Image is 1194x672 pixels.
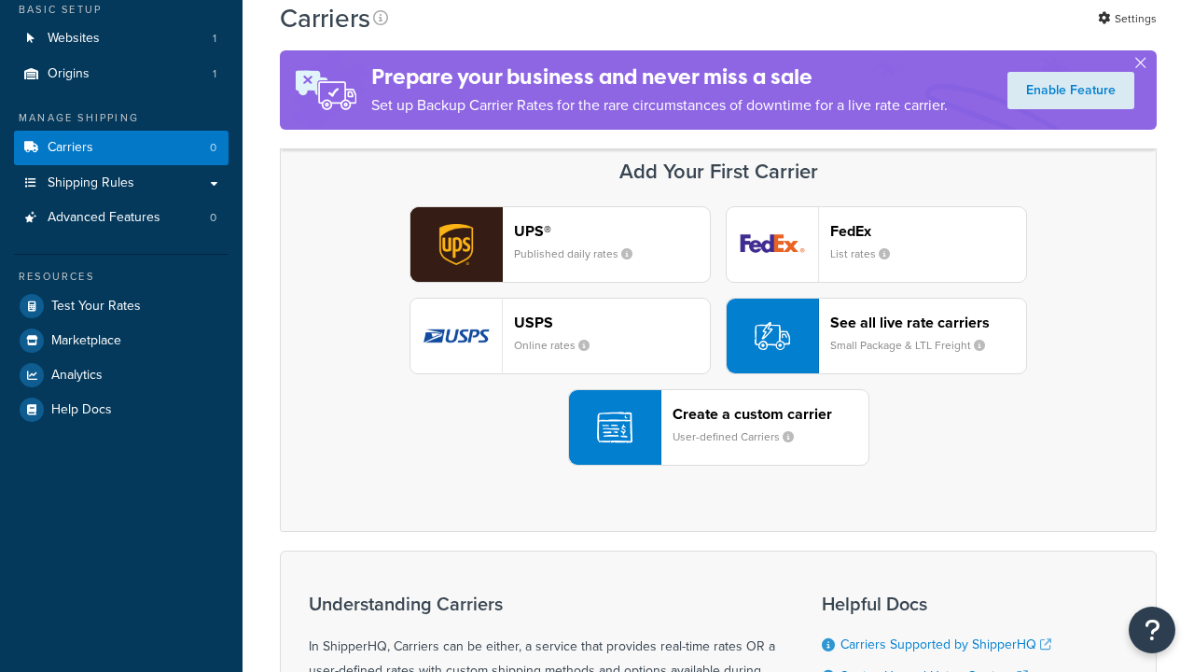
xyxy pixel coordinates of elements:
a: Help Docs [14,393,229,427]
span: Shipping Rules [48,175,134,191]
a: Test Your Rates [14,289,229,323]
span: 0 [210,210,216,226]
img: ad-rules-rateshop-fe6ec290ccb7230408bd80ed9643f0289d75e0ffd9eb532fc0e269fcd187b520.png [280,50,371,130]
img: fedEx logo [727,207,818,282]
header: FedEx [830,222,1026,240]
span: Test Your Rates [51,299,141,315]
img: ups logo [410,207,502,282]
h3: Understanding Carriers [309,594,775,614]
small: Online rates [514,337,604,354]
button: ups logoUPS®Published daily rates [410,206,711,283]
span: Help Docs [51,402,112,418]
img: icon-carrier-liverate-becf4550.svg [755,318,790,354]
span: Websites [48,31,100,47]
span: Analytics [51,368,103,384]
p: Set up Backup Carrier Rates for the rare circumstances of downtime for a live rate carrier. [371,92,948,119]
button: fedEx logoFedExList rates [726,206,1027,283]
li: Websites [14,21,229,56]
a: Settings [1098,6,1157,32]
button: Open Resource Center [1129,607,1175,653]
a: Marketplace [14,324,229,357]
span: Origins [48,66,90,82]
img: usps logo [410,299,502,373]
li: Advanced Features [14,201,229,235]
span: Carriers [48,140,93,156]
button: usps logoUSPSOnline rates [410,298,711,374]
small: Small Package & LTL Freight [830,337,1000,354]
span: Marketplace [51,333,121,349]
span: Advanced Features [48,210,160,226]
img: icon-carrier-custom-c93b8a24.svg [597,410,632,445]
span: 1 [213,66,216,82]
a: Websites 1 [14,21,229,56]
a: Carriers Supported by ShipperHQ [840,635,1051,654]
small: User-defined Carriers [673,428,809,445]
a: Analytics [14,358,229,392]
header: See all live rate carriers [830,314,1026,331]
small: Published daily rates [514,245,647,262]
a: Enable Feature [1007,72,1134,109]
li: Origins [14,57,229,91]
h3: Add Your First Carrier [299,161,1137,183]
header: USPS [514,314,710,331]
header: UPS® [514,222,710,240]
div: Basic Setup [14,2,229,18]
li: Carriers [14,131,229,165]
div: Manage Shipping [14,110,229,126]
a: Shipping Rules [14,166,229,201]
a: Advanced Features 0 [14,201,229,235]
small: List rates [830,245,905,262]
header: Create a custom carrier [673,405,868,423]
button: See all live rate carriersSmall Package & LTL Freight [726,298,1027,374]
a: Origins 1 [14,57,229,91]
span: 1 [213,31,216,47]
div: Resources [14,269,229,285]
button: Create a custom carrierUser-defined Carriers [568,389,869,466]
a: Carriers 0 [14,131,229,165]
h3: Helpful Docs [822,594,1065,614]
span: 0 [210,140,216,156]
h4: Prepare your business and never miss a sale [371,62,948,92]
